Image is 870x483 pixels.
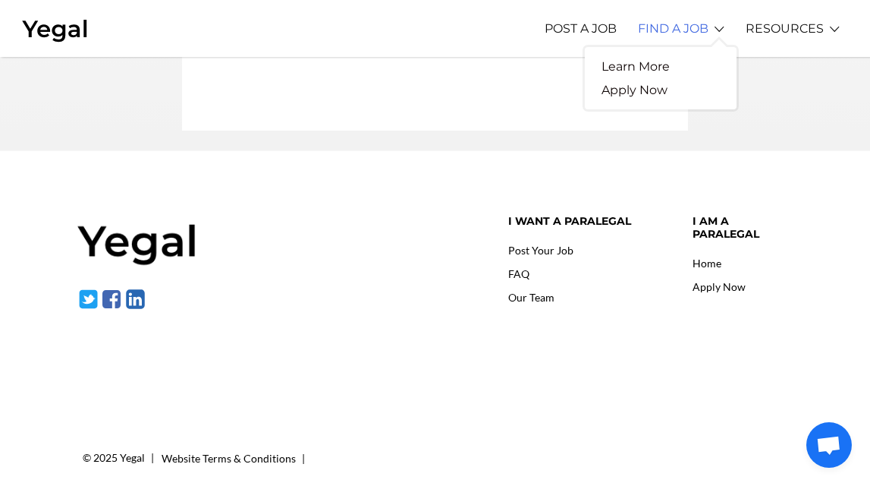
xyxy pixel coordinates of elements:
a: Post Your Job [508,244,573,257]
div: Open chat [806,422,852,468]
img: facebook-1.svg [101,289,122,310]
a: FIND A JOB [638,8,708,49]
a: Home [693,257,721,270]
h4: I am a paralegal [693,215,793,241]
img: twitter-1.svg [77,289,99,310]
img: linkedin-1.svg [124,289,146,310]
div: © 2025 Yegal [83,448,154,468]
a: Learn More [585,55,686,78]
a: FAQ [508,267,529,280]
a: POST A JOB [545,8,617,49]
a: RESOURCES [746,8,824,49]
a: Apply Now [585,78,684,102]
a: Our Team [508,291,554,304]
h4: I want a paralegal [508,215,670,228]
a: Apply Now [693,280,746,293]
a: Website Terms & Conditions [162,452,296,465]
